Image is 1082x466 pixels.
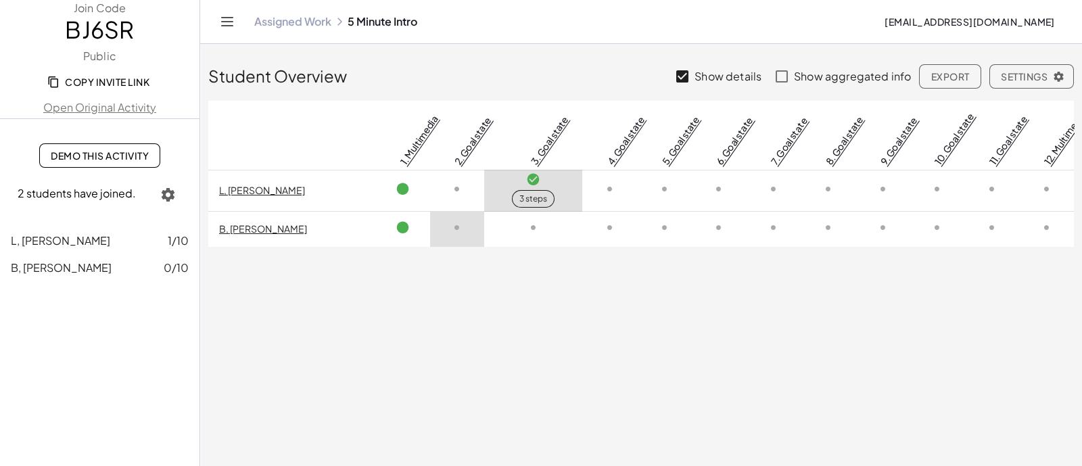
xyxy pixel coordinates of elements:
[768,114,810,166] a: 7. Goal state
[821,182,835,196] i: Task not started.
[396,220,410,235] i: Task finished.
[452,114,494,166] a: 2. Goal state
[397,113,440,167] a: 1. Multimedia
[766,182,780,196] i: Task not started.
[526,220,540,235] i: Task not started.
[766,220,780,235] i: Task not started.
[484,170,582,211] td: Last task worked on within the past five minutes.
[695,60,761,93] label: Show details
[526,172,540,187] i: Task finished and correct.
[168,233,189,249] span: 1/10
[254,15,331,28] a: Assigned Work
[876,182,890,196] i: Task not started.
[519,193,547,205] div: 3 steps
[50,76,149,88] span: Copy Invite Link
[528,114,571,167] a: 3. Goal state
[1039,220,1054,235] i: Task not started.
[987,113,1029,167] a: 11. Goal state
[219,223,307,235] a: B, [PERSON_NAME]
[919,64,981,89] button: Export
[930,220,944,235] i: Task not started.
[11,233,110,248] span: L, [PERSON_NAME]
[39,70,160,94] button: Copy Invite Link
[876,220,890,235] i: Task not started.
[208,44,1074,93] div: Student Overview
[931,70,969,83] span: Export
[985,182,999,196] i: Task not started.
[83,49,116,64] label: Public
[603,182,617,196] i: Task not started.
[877,114,919,166] a: 9. Goal state
[39,143,160,168] a: Demo This Activity
[989,64,1074,89] button: Settings
[874,9,1066,34] button: [EMAIL_ADDRESS][DOMAIN_NAME]
[885,16,1055,28] span: [EMAIL_ADDRESS][DOMAIN_NAME]
[450,220,464,235] i: Task not started.
[659,114,701,167] a: 5. Goal state
[219,184,305,196] a: L, [PERSON_NAME]
[794,60,911,93] label: Show aggregated info
[603,220,617,235] i: Task not started.
[821,220,835,235] i: Task not started.
[711,182,726,196] i: Task not started.
[1039,182,1054,196] i: Task not started.
[396,182,410,196] i: Task finished.
[450,182,464,196] i: Task not started.
[430,212,485,247] td: Last task worked on within the past five minutes.
[657,182,672,196] i: Task not started.
[713,114,755,166] a: 6. Goal state
[1001,70,1062,83] span: Settings
[164,260,189,276] span: 0/10
[657,220,672,235] i: Task not started.
[985,220,999,235] i: Task not started.
[605,114,647,167] a: 4. Goal state
[711,220,726,235] i: Task not started.
[930,182,944,196] i: Task not started.
[11,260,112,275] span: B, [PERSON_NAME]
[823,114,866,167] a: 8. Goal state
[932,110,977,167] a: 10. Goal state
[216,11,238,32] button: Toggle navigation
[18,186,136,200] span: 2 students have joined.
[51,149,149,162] span: Demo This Activity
